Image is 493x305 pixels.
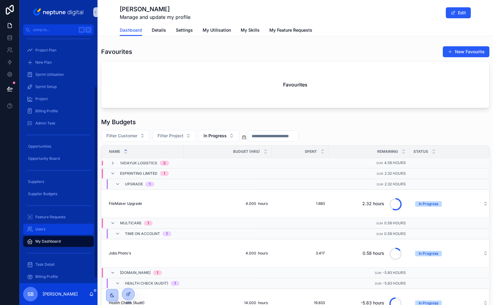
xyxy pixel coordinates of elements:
[376,161,383,165] small: Sum
[375,282,381,285] small: Sum
[164,171,165,176] div: 1
[163,161,165,166] div: 2
[23,212,94,223] a: Feature Requests
[198,130,239,142] button: Select Button
[120,171,158,176] span: ESPrinting Limited
[109,201,180,206] a: FileMaker Upgrade
[446,7,471,18] button: Edit
[384,231,406,236] span: 0.58 hours
[23,45,94,56] a: Project Plan
[385,171,406,176] span: 2.32 hours
[120,161,157,166] span: 14DayUK Logistics
[375,271,381,275] small: Sum
[23,259,94,270] a: Task Detail
[23,153,94,164] a: Opportunity Board
[35,227,45,232] span: Users
[283,81,307,88] h2: Favourites
[419,201,438,207] div: In Progress
[27,290,34,298] span: SB
[35,84,57,89] span: Sprint Setup
[176,27,193,33] span: Settings
[275,251,325,256] a: 3.417
[269,27,312,33] span: My Feature Requests
[23,24,94,35] button: Jump to...K
[166,231,168,236] div: 1
[23,69,94,80] a: Sprint Utilisation
[109,149,120,154] span: Name
[363,247,384,259] div: 0.58 hours
[241,27,260,33] span: My Skills
[43,291,78,297] p: [PERSON_NAME]
[86,27,91,32] span: K
[269,25,312,37] a: My Feature Requests
[35,262,55,267] span: Task Detail
[23,224,94,235] a: Users
[120,25,142,36] a: Dashboard
[28,144,51,149] span: Opportunities
[158,133,183,139] span: Filter Project
[275,201,325,206] a: 1.683
[120,221,141,226] span: Multicare
[101,130,150,142] button: Select Button
[410,248,493,259] button: Select Button
[23,141,94,152] a: Opportunities
[35,109,58,114] span: Billing Profile
[101,47,132,56] h1: Favourites
[332,192,406,215] a: 2.32 hours
[20,35,98,283] div: scrollable content
[120,27,142,33] span: Dashboard
[109,251,180,256] a: Jobs Photo's
[120,270,151,275] span: [DOMAIN_NAME]
[383,281,406,286] span: -5.83 hours
[176,25,193,37] a: Settings
[377,172,383,175] small: Sum
[35,215,66,219] span: Feature Requests
[419,251,438,256] div: In Progress
[23,118,94,129] a: Admin Task
[377,183,383,186] small: Sum
[203,25,231,37] a: My Utilisation
[35,72,64,77] span: Sprint Utilisation
[376,232,383,236] small: Sum
[152,130,196,142] button: Select Button
[35,121,55,126] span: Admin Task
[174,281,176,286] div: 1
[23,188,94,199] a: Supplier Budgets
[32,7,85,17] img: App logo
[187,201,268,206] a: 4.000 hours
[410,198,493,209] button: Select Button
[109,201,142,206] span: FileMaker Upgrade
[241,25,260,37] a: My Skills
[35,274,58,279] span: Billing Profile
[125,182,143,187] span: Upgrade
[443,46,489,57] button: New Favourite
[152,25,166,37] a: Details
[147,221,149,226] div: 1
[28,191,57,196] span: Supplier Budgets
[35,96,48,101] span: Project
[413,149,428,154] span: Status
[187,251,268,256] a: 4.000 hours
[33,27,76,32] span: Jump to...
[101,118,136,126] h1: My Budgets
[384,160,406,165] span: 4.58 hours
[35,239,61,244] span: My Dashboard
[385,182,406,186] span: 2.32 hours
[125,231,160,236] span: Time on Account
[28,156,60,161] span: Opportunity Board
[23,236,94,247] a: My Dashboard
[109,251,131,256] span: Jobs Photo's
[120,5,190,13] h1: [PERSON_NAME]
[23,271,94,282] a: Billing Profile
[377,149,398,154] span: Remaining
[120,13,190,21] span: Manage and update my profile
[203,27,231,33] span: My Utilisation
[149,182,151,187] div: 1
[362,198,384,210] div: 2.32 hours
[383,270,406,275] span: -5.83 hours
